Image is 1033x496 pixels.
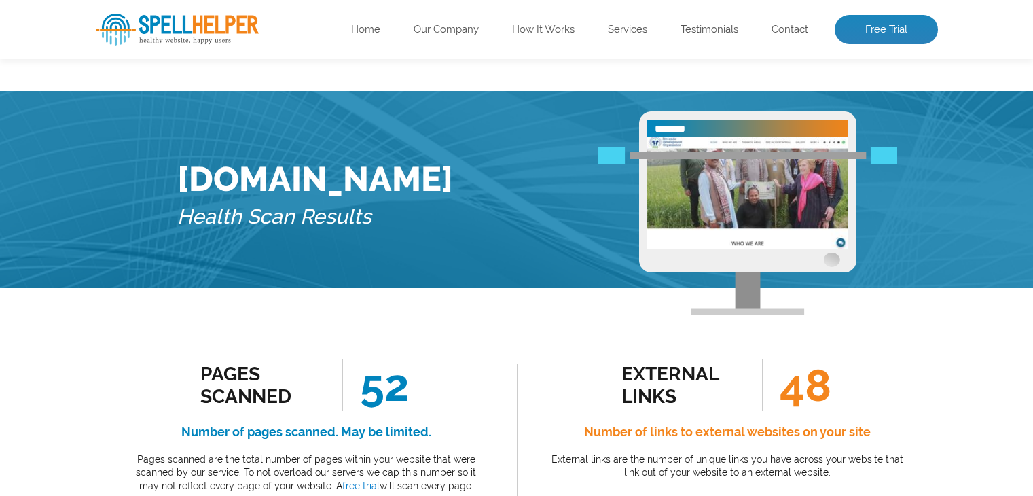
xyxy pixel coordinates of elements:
[126,453,486,493] p: Pages scanned are the total number of pages within your website that were scanned by our service....
[342,359,410,411] span: 52
[177,159,453,199] h1: [DOMAIN_NAME]
[621,363,744,408] div: external links
[762,359,831,411] span: 48
[547,453,907,480] p: External links are the number of unique links you have across your website that link out of your ...
[547,421,907,443] h4: Number of links to external websites on your site
[126,421,486,443] h4: Number of pages scanned. May be limited.
[639,111,856,315] img: Free Webiste Analysis
[598,152,897,169] img: Free Webiste Analysis
[177,199,453,235] h5: Health Scan Results
[647,137,848,249] img: Free Website Analysis
[342,480,380,491] a: free trial
[200,363,323,408] div: Pages Scanned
